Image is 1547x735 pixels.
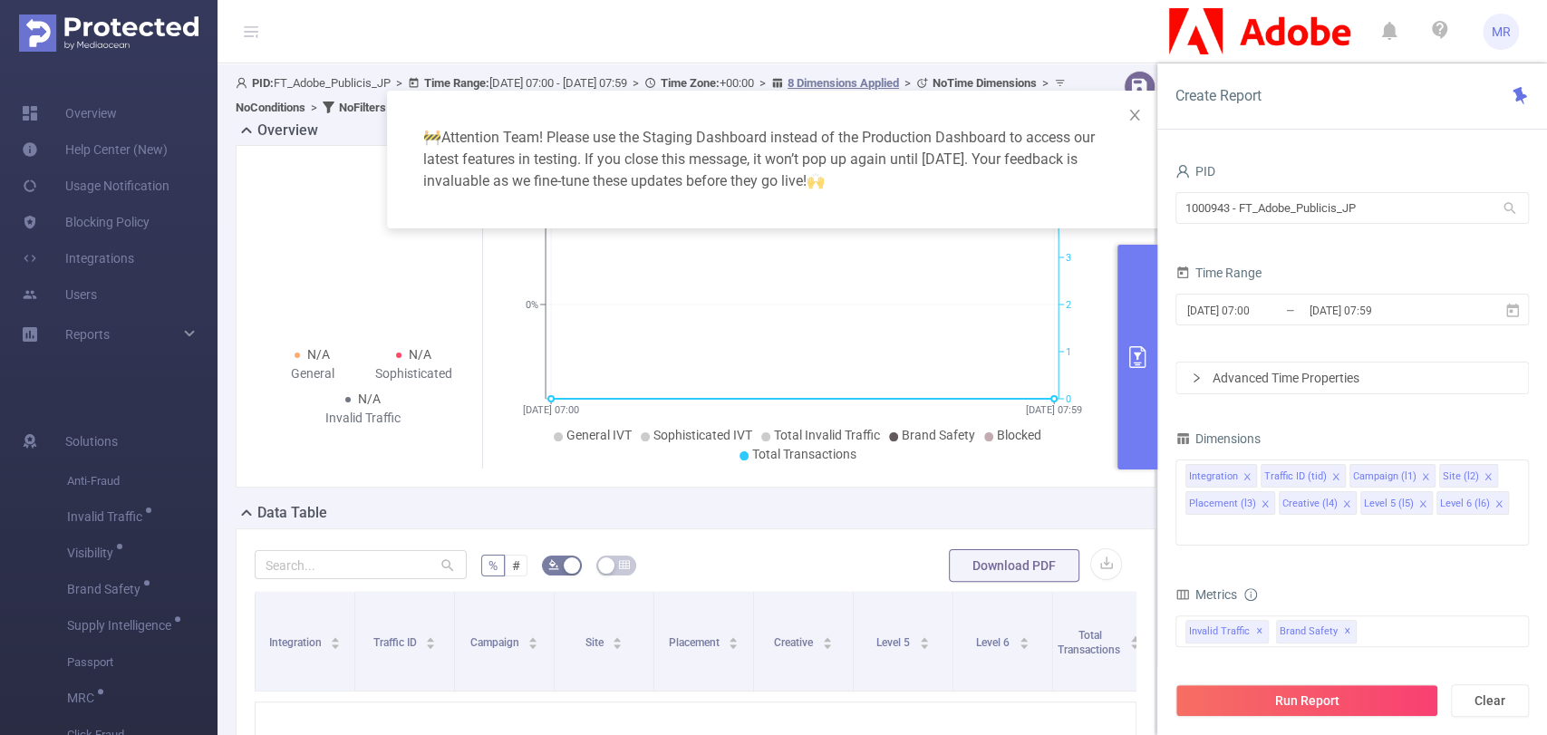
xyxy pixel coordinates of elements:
i: icon: close [1261,499,1270,510]
input: End date [1308,298,1455,323]
li: Campaign (l1) [1349,464,1436,488]
div: Campaign (l1) [1353,465,1416,488]
span: Brand Safety [1276,620,1357,643]
span: Create Report [1175,87,1262,104]
span: Metrics [1175,587,1237,602]
li: Placement (l3) [1185,491,1275,515]
span: warning [423,129,441,146]
i: icon: close [1242,472,1252,483]
div: Integration [1189,465,1238,488]
div: Level 5 (l5) [1364,492,1414,516]
input: Start date [1185,298,1332,323]
i: icon: user [1175,164,1190,179]
li: Level 5 (l5) [1360,491,1433,515]
li: Level 6 (l6) [1436,491,1509,515]
span: Dimensions [1175,431,1261,446]
i: icon: close [1494,499,1503,510]
span: Invalid Traffic [1185,620,1269,643]
div: Level 6 (l6) [1440,492,1490,516]
div: Placement (l3) [1189,492,1256,516]
i: icon: close [1421,472,1430,483]
span: ✕ [1256,621,1263,643]
i: icon: info-circle [1244,588,1257,601]
i: icon: right [1191,372,1202,383]
span: ✕ [1344,621,1351,643]
li: Integration [1185,464,1257,488]
li: Site (l2) [1439,464,1498,488]
i: icon: close [1484,472,1493,483]
div: icon: rightAdvanced Time Properties [1176,363,1528,393]
span: PID [1175,164,1215,179]
span: highfive [807,172,825,189]
i: icon: close [1127,108,1142,122]
button: Close [1109,91,1160,141]
i: icon: close [1418,499,1427,510]
div: Traffic ID (tid) [1264,465,1327,488]
button: Clear [1451,684,1529,717]
li: Creative (l4) [1279,491,1357,515]
div: Site (l2) [1443,465,1479,488]
i: icon: close [1331,472,1340,483]
button: Run Report [1175,684,1438,717]
li: Traffic ID (tid) [1261,464,1346,488]
i: icon: close [1342,499,1351,510]
div: Creative (l4) [1282,492,1338,516]
div: Attention Team! Please use the Staging Dashboard instead of the Production Dashboard to access ou... [409,112,1139,207]
span: Time Range [1175,266,1262,280]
